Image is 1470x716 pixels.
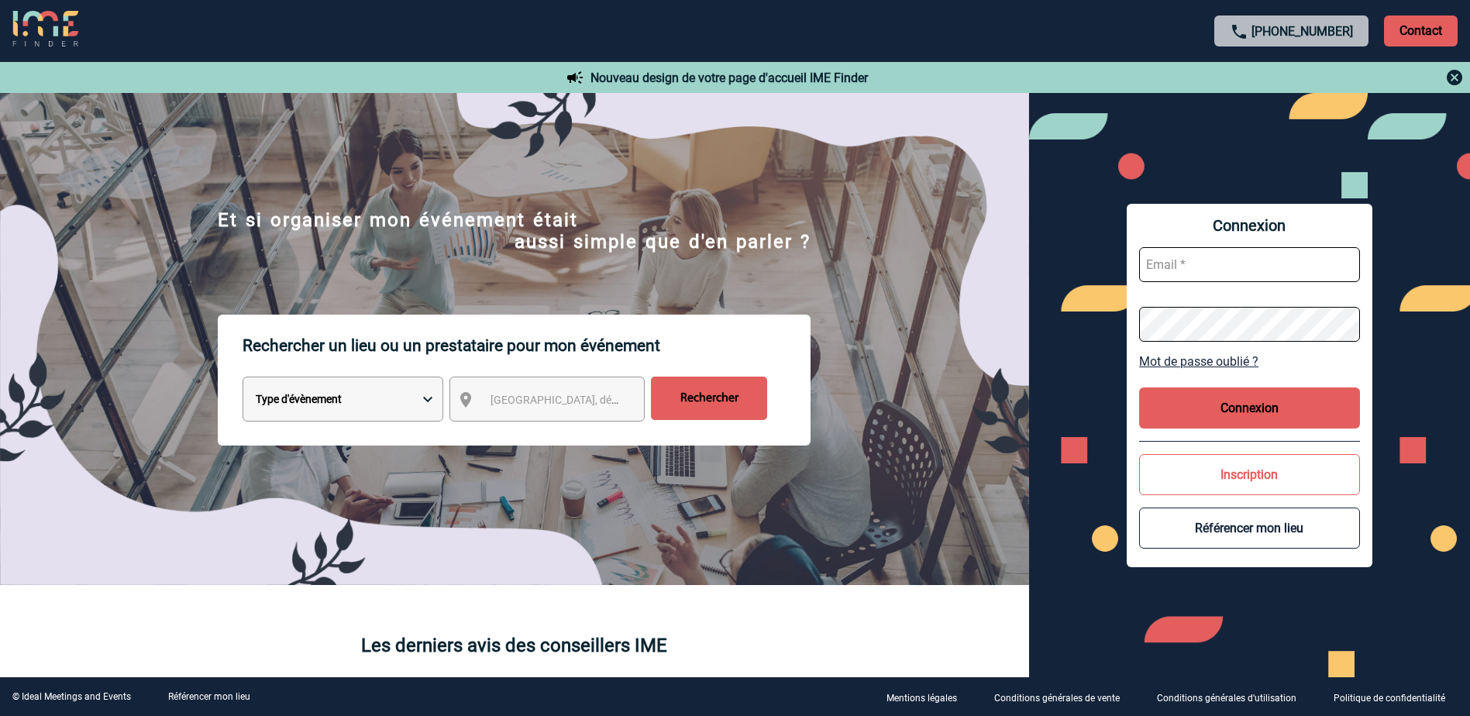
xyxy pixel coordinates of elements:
[1139,247,1360,282] input: Email *
[1139,216,1360,235] span: Connexion
[874,690,982,704] a: Mentions légales
[982,690,1145,704] a: Conditions générales de vente
[1251,24,1353,39] a: [PHONE_NUMBER]
[1384,15,1458,46] p: Contact
[243,315,811,377] p: Rechercher un lieu ou un prestataire pour mon événement
[1321,690,1470,704] a: Politique de confidentialité
[994,693,1120,704] p: Conditions générales de vente
[1145,690,1321,704] a: Conditions générales d'utilisation
[1157,693,1296,704] p: Conditions générales d'utilisation
[1139,387,1360,429] button: Connexion
[1230,22,1248,41] img: call-24-px.png
[12,691,131,702] div: © Ideal Meetings and Events
[1139,454,1360,495] button: Inscription
[1139,508,1360,549] button: Référencer mon lieu
[886,693,957,704] p: Mentions légales
[1139,354,1360,369] a: Mot de passe oublié ?
[168,691,250,702] a: Référencer mon lieu
[491,394,706,406] span: [GEOGRAPHIC_DATA], département, région...
[1334,693,1445,704] p: Politique de confidentialité
[651,377,767,420] input: Rechercher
